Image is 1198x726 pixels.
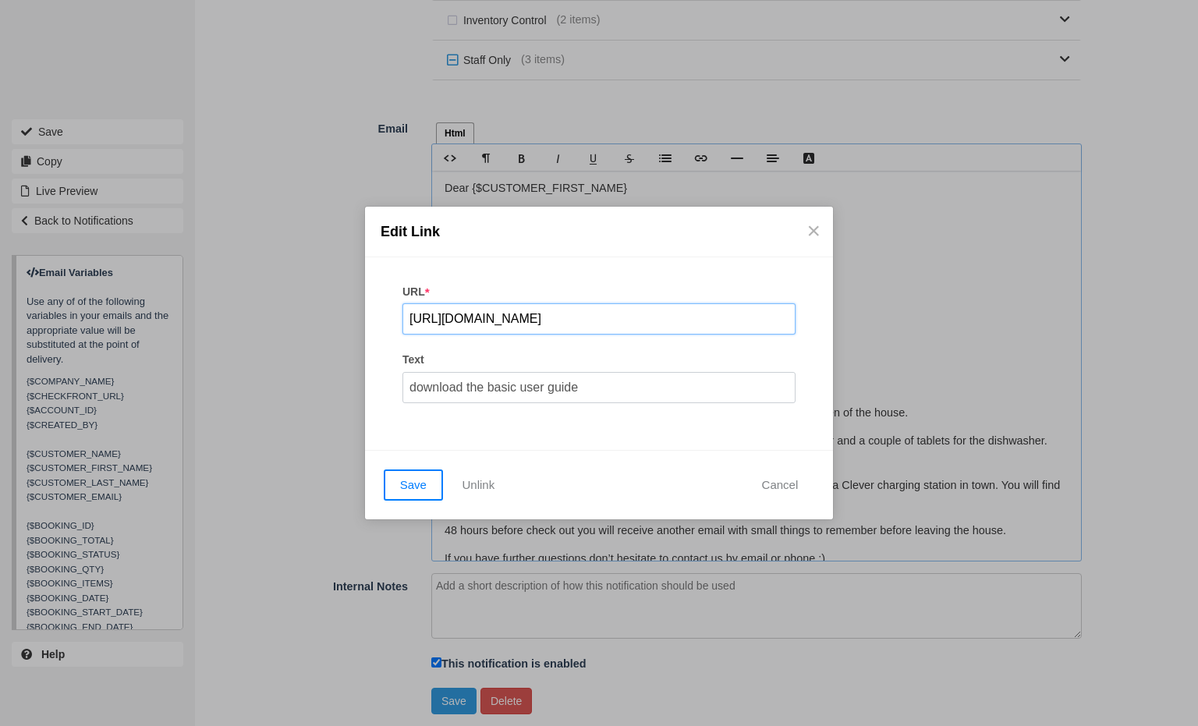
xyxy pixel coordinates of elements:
[402,350,796,369] label: Text
[365,207,833,257] div: Edit Link
[402,282,796,301] label: URL
[746,469,814,501] button: Cancel
[446,469,511,501] button: Unlink
[384,469,443,501] button: Save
